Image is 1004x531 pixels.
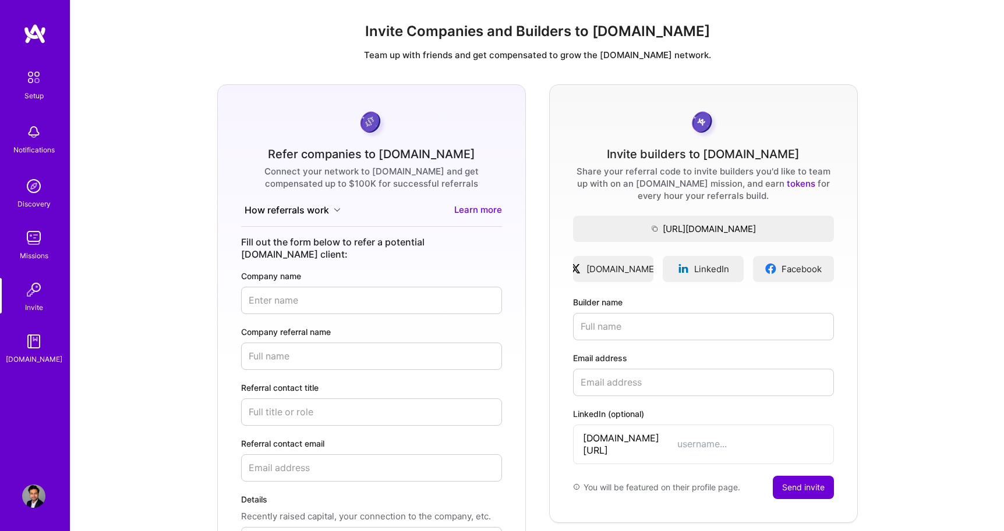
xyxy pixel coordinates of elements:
a: tokens [787,178,815,189]
h1: Invite Companies and Builders to [DOMAIN_NAME] [80,23,995,40]
img: discovery [22,174,45,198]
a: User Avatar [19,484,48,508]
div: Invite builders to [DOMAIN_NAME] [607,148,800,161]
img: purpleCoin [356,108,387,139]
a: Learn more [454,204,502,217]
div: Fill out the form below to refer a potential [DOMAIN_NAME] client: [241,236,502,261]
span: [DOMAIN_NAME][URL] [583,432,677,457]
a: [DOMAIN_NAME] [573,256,654,282]
div: Missions [20,250,48,262]
input: Enter name [241,287,502,314]
img: bell [22,120,45,144]
span: LinkedIn [694,263,729,275]
p: Team up with friends and get compensated to grow the [DOMAIN_NAME] network. [80,49,995,61]
input: Email address [573,369,834,396]
img: User Avatar [22,484,45,508]
label: Referral contact title [241,382,502,394]
div: Setup [24,90,44,102]
label: LinkedIn (optional) [573,408,834,420]
input: Full name [241,343,502,370]
input: Full name [573,313,834,340]
button: How referrals work [241,204,344,217]
div: Invite [25,301,43,313]
img: guide book [22,330,45,353]
div: Refer companies to [DOMAIN_NAME] [268,148,475,161]
div: Notifications [13,144,55,156]
img: teamwork [22,226,45,250]
a: Facebook [753,256,834,282]
span: [DOMAIN_NAME] [586,263,657,275]
img: setup [22,65,46,90]
input: Email address [241,454,502,482]
label: Builder name [573,296,834,308]
label: Referral contact email [241,437,502,450]
button: Send invite [773,476,834,499]
button: [URL][DOMAIN_NAME] [573,216,834,242]
div: Connect your network to [DOMAIN_NAME] and get compensated up to $100K for successful referrals [241,165,502,190]
img: logo [23,23,47,44]
span: Facebook [782,263,822,275]
img: xLogo [570,263,582,275]
p: Recently raised capital, your connection to the company, etc. [241,510,502,522]
div: Discovery [17,198,51,210]
label: Email address [573,352,834,364]
div: Share your referral code to invite builders you'd like to team up with on an [DOMAIN_NAME] missio... [573,165,834,202]
input: username... [677,438,824,450]
div: You will be featured on their profile page. [573,476,740,499]
input: Full title or role [241,398,502,426]
label: Company name [241,270,502,282]
img: grayCoin [688,108,719,139]
span: [URL][DOMAIN_NAME] [573,223,834,235]
img: linkedinLogo [677,263,690,275]
label: Company referral name [241,326,502,338]
img: facebookLogo [765,263,777,275]
div: [DOMAIN_NAME] [6,353,62,365]
img: Invite [22,278,45,301]
label: Details [241,493,502,505]
a: LinkedIn [663,256,744,282]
